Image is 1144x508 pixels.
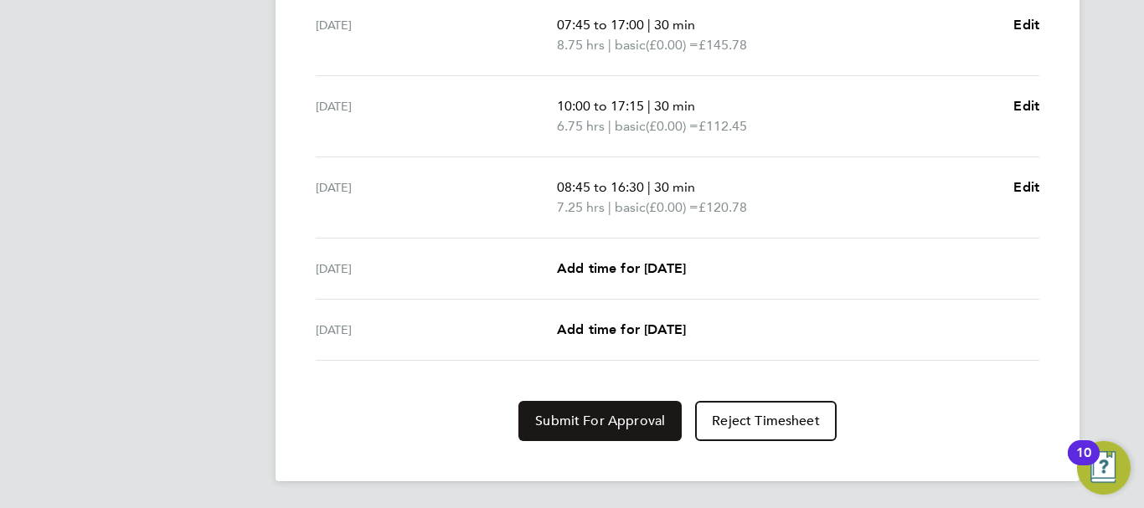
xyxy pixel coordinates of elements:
span: | [647,17,651,33]
div: [DATE] [316,96,557,136]
span: 08:45 to 16:30 [557,179,644,195]
button: Reject Timesheet [695,401,837,441]
span: £145.78 [698,37,747,53]
span: 07:45 to 17:00 [557,17,644,33]
span: £112.45 [698,118,747,134]
button: Open Resource Center, 10 new notifications [1077,441,1131,495]
a: Edit [1013,15,1039,35]
button: Submit For Approval [518,401,682,441]
span: | [608,37,611,53]
span: 30 min [654,98,695,114]
span: basic [615,116,646,136]
span: Reject Timesheet [712,413,820,429]
a: Edit [1013,177,1039,198]
span: Edit [1013,17,1039,33]
span: Submit For Approval [535,413,665,429]
span: £120.78 [698,199,747,215]
span: | [608,199,611,215]
span: Add time for [DATE] [557,260,686,276]
span: Edit [1013,98,1039,114]
span: Edit [1013,179,1039,195]
span: basic [615,35,646,55]
span: 8.75 hrs [557,37,605,53]
span: | [608,118,611,134]
span: (£0.00) = [646,199,698,215]
span: 30 min [654,17,695,33]
span: 7.25 hrs [557,199,605,215]
div: [DATE] [316,259,557,279]
span: | [647,179,651,195]
a: Add time for [DATE] [557,259,686,279]
span: (£0.00) = [646,37,698,53]
span: basic [615,198,646,218]
span: (£0.00) = [646,118,698,134]
span: 30 min [654,179,695,195]
a: Add time for [DATE] [557,320,686,340]
span: | [647,98,651,114]
div: [DATE] [316,15,557,55]
span: Add time for [DATE] [557,321,686,337]
span: 10:00 to 17:15 [557,98,644,114]
a: Edit [1013,96,1039,116]
span: 6.75 hrs [557,118,605,134]
div: [DATE] [316,177,557,218]
div: [DATE] [316,320,557,340]
div: 10 [1076,453,1091,475]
